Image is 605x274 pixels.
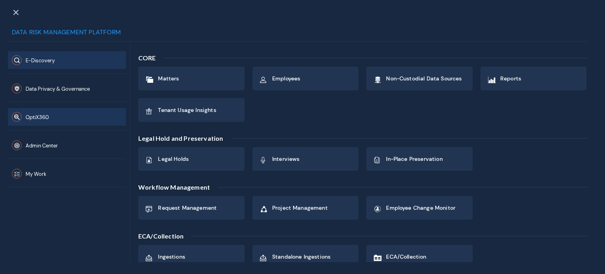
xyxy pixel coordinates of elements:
[138,220,187,245] div: ECA/Collection
[500,75,521,82] span: Reports
[158,253,185,260] span: Ingestions
[8,136,126,154] button: Admin Center
[26,171,46,177] span: My Work
[158,155,189,162] span: Legal Holds
[158,75,179,82] span: Matters
[138,171,214,196] div: Workflow Management
[272,155,300,162] span: Interviews
[272,253,330,260] span: Standalone Ingestions
[386,75,462,82] span: Non-Custodial Data Sources
[8,108,126,126] button: OptiX360
[8,165,126,183] button: My Work
[8,28,589,41] div: Data Risk Management Platform
[8,80,126,97] button: Data Privacy & Governance
[386,204,455,211] span: Employee Change Monitor
[272,204,328,211] span: Project Management
[138,49,160,67] div: CORE
[138,122,227,147] div: Legal Hold and Preservation
[26,57,55,64] span: E-Discovery
[386,253,426,260] span: ECA/Collection
[26,86,90,92] span: Data Privacy & Governance
[26,142,58,149] span: Admin Center
[158,106,216,114] span: Tenant Usage Insights
[272,75,300,82] span: Employees
[26,114,49,121] span: OptiX360
[158,204,217,211] span: Request Management
[386,155,442,162] span: In-Place Preservation
[8,51,126,69] button: E-Discovery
